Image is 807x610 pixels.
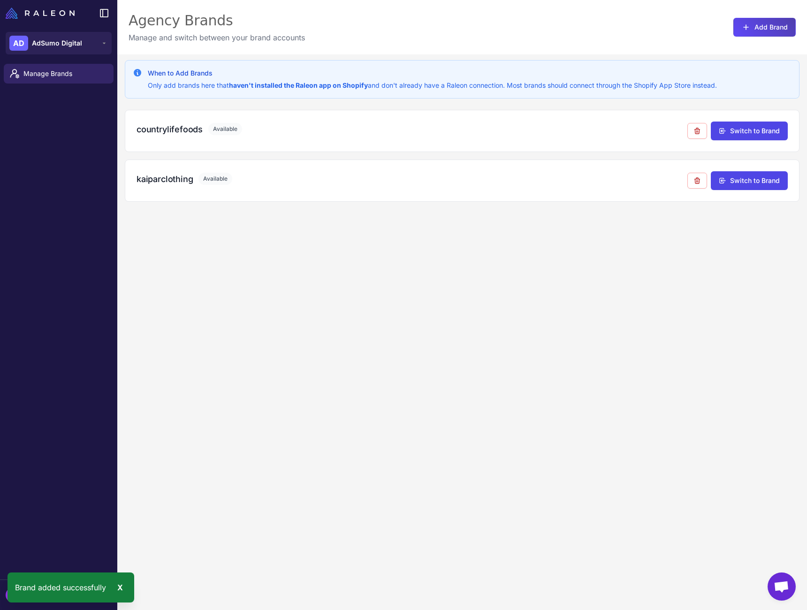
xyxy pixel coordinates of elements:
a: Manage Brands [4,64,114,84]
span: Manage Brands [23,69,106,79]
div: Open chat [768,572,796,601]
a: Raleon Logo [6,8,78,19]
button: ADAdSumo Digital [6,32,112,54]
button: Switch to Brand [711,122,788,140]
img: Raleon Logo [6,8,75,19]
button: Remove from agency [687,123,707,139]
button: Remove from agency [687,173,707,189]
div: Brand added successfully [8,572,134,602]
h3: kaiparclothing [137,173,193,185]
button: Add Brand [733,18,796,37]
p: Only add brands here that and don't already have a Raleon connection. Most brands should connect ... [148,80,717,91]
div: AD [9,36,28,51]
p: Manage and switch between your brand accounts [129,32,305,43]
h3: When to Add Brands [148,68,717,78]
strong: haven't installed the Raleon app on Shopify [229,81,368,89]
div: M [6,587,24,602]
h3: countrylifefoods [137,123,203,136]
span: AdSumo Digital [32,38,82,48]
span: Available [208,123,242,135]
button: Switch to Brand [711,171,788,190]
div: Agency Brands [129,11,305,30]
div: X [114,580,127,595]
span: Available [198,173,232,185]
